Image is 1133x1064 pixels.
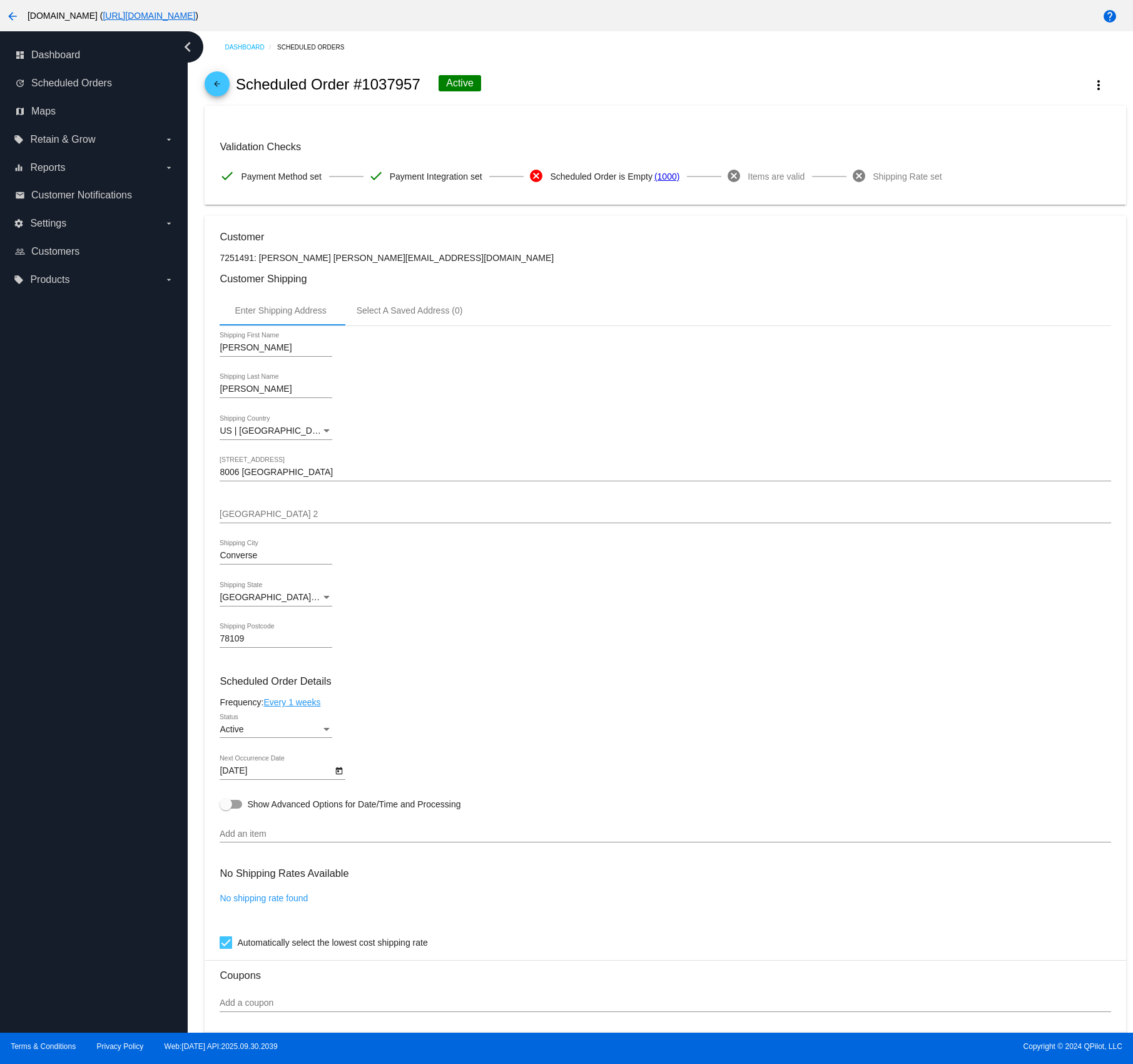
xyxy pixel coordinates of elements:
[30,274,69,285] span: Products
[220,675,1110,687] h3: Scheduled Order Details
[97,1042,144,1051] a: Privacy Policy
[1102,9,1117,24] mat-icon: help
[220,141,1110,153] h3: Validation Checks
[220,343,332,353] input: Shipping First Name
[210,79,225,95] mat-icon: arrow_back
[11,1042,76,1051] a: Terms & Conditions
[164,163,174,173] i: arrow_drop_down
[220,893,308,903] a: No shipping rate found
[1091,78,1106,93] mat-icon: more_vert
[28,11,198,21] span: [DOMAIN_NAME] ( )
[220,697,1110,707] div: Frequency:
[220,860,348,887] h3: No Shipping Rates Available
[204,1032,1126,1062] mat-expansion-panel-header: Order total 0.00
[15,190,25,200] i: email
[15,101,174,121] a: map Maps
[225,38,277,57] a: Dashboard
[263,697,320,707] a: Every 1 weeks
[14,163,24,173] i: equalizer
[277,38,355,57] a: Scheduled Orders
[164,135,174,145] i: arrow_drop_down
[15,78,25,88] i: update
[332,764,345,777] button: Open calendar
[165,1042,278,1051] a: Web:[DATE] API:2025.09.30.2039
[30,134,95,145] span: Retain & Grow
[235,305,326,315] div: Enter Shipping Address
[15,106,25,116] i: map
[31,246,79,257] span: Customers
[15,185,174,205] a: email Customer Notifications
[726,168,741,183] mat-icon: cancel
[164,218,174,228] i: arrow_drop_down
[30,218,66,229] span: Settings
[654,163,679,190] a: (1000)
[873,163,942,190] span: Shipping Rate set
[220,998,1110,1008] input: Add a coupon
[220,592,367,602] span: [GEOGRAPHIC_DATA] | [US_STATE]
[164,275,174,285] i: arrow_drop_down
[368,168,384,183] mat-icon: check
[31,106,56,117] span: Maps
[220,509,1110,519] input: Shipping Street 2
[220,766,332,776] input: Next Occurrence Date
[220,724,243,734] span: Active
[439,75,481,91] div: Active
[103,11,195,21] a: [URL][DOMAIN_NAME]
[5,9,20,24] mat-icon: arrow_back
[247,798,460,811] span: Show Advanced Options for Date/Time and Processing
[236,76,420,93] h2: Scheduled Order #1037957
[31,49,80,61] span: Dashboard
[577,1042,1122,1051] span: Copyright © 2024 QPilot, LLC
[31,190,132,201] span: Customer Notifications
[220,426,330,436] span: US | [GEOGRAPHIC_DATA]
[220,168,235,183] mat-icon: check
[15,50,25,60] i: dashboard
[220,634,332,644] input: Shipping Postcode
[220,384,332,394] input: Shipping Last Name
[14,218,24,228] i: settings
[220,273,1110,285] h3: Customer Shipping
[550,163,652,190] span: Scheduled Order is Empty
[748,163,805,190] span: Items are valid
[390,163,482,190] span: Payment Integration set
[14,135,24,145] i: local_offer
[357,305,463,315] div: Select A Saved Address (0)
[15,242,174,262] a: people_outline Customers
[220,960,1110,981] h3: Coupons
[220,725,332,735] mat-select: Status
[851,168,866,183] mat-icon: cancel
[220,468,1110,478] input: Shipping Street 1
[220,253,1110,263] p: 7251491: [PERSON_NAME] [PERSON_NAME][EMAIL_ADDRESS][DOMAIN_NAME]
[15,73,174,93] a: update Scheduled Orders
[220,829,1110,839] input: Add an item
[241,163,321,190] span: Payment Method set
[31,78,112,89] span: Scheduled Orders
[529,168,544,183] mat-icon: cancel
[15,247,25,257] i: people_outline
[30,162,65,173] span: Reports
[220,231,1110,243] h3: Customer
[14,275,24,285] i: local_offer
[220,551,332,561] input: Shipping City
[220,593,332,603] mat-select: Shipping State
[178,37,198,57] i: chevron_left
[220,426,332,436] mat-select: Shipping Country
[237,935,427,950] span: Automatically select the lowest cost shipping rate
[15,45,174,65] a: dashboard Dashboard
